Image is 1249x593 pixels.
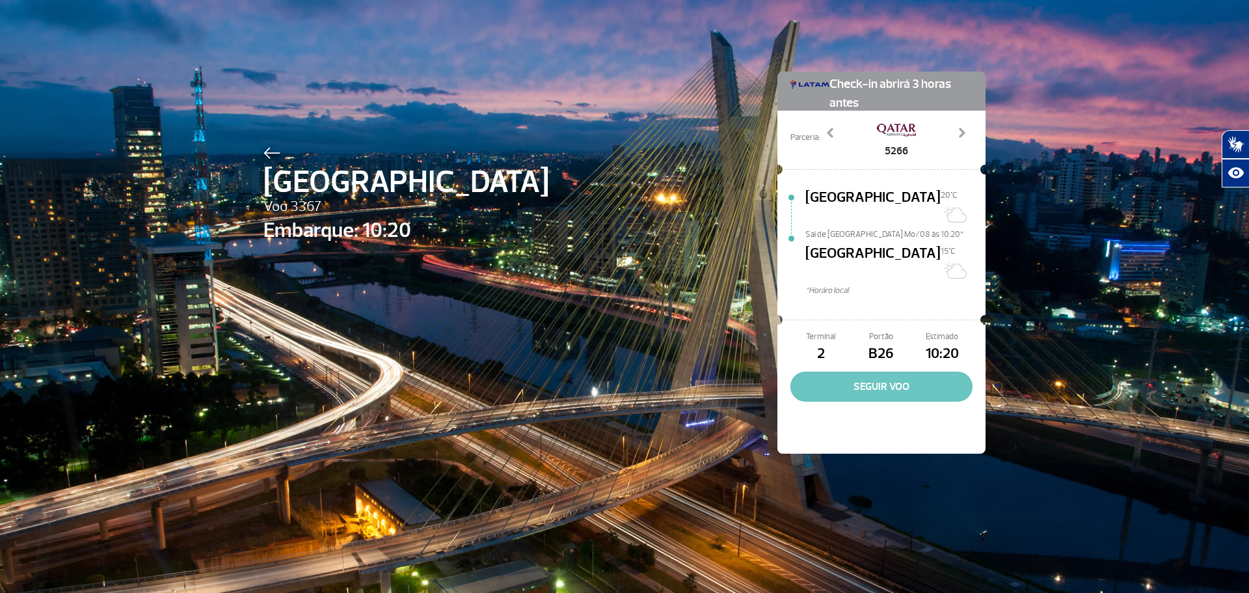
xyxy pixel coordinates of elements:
[851,343,911,365] span: B26
[790,131,820,144] span: Parceria:
[912,331,973,343] span: Estimado
[941,257,967,283] img: Nevoeiro
[941,201,967,227] img: Sol com algumas nuvens
[805,187,941,228] span: [GEOGRAPHIC_DATA]
[263,215,549,246] span: Embarque: 10:20
[912,343,973,365] span: 10:20
[1222,130,1249,159] button: Abrir tradutor de língua de sinais.
[790,372,973,402] button: SEGUIR VOO
[805,243,941,284] span: [GEOGRAPHIC_DATA]
[805,284,986,297] span: *Horáro local
[941,246,956,256] span: 15°C
[1222,130,1249,187] div: Plugin de acessibilidade da Hand Talk.
[790,343,851,365] span: 2
[877,143,916,159] span: 5266
[941,190,958,200] span: 20°C
[790,331,851,343] span: Terminal
[263,159,549,206] span: [GEOGRAPHIC_DATA]
[1222,159,1249,187] button: Abrir recursos assistivos.
[829,72,973,113] span: Check-in abrirá 3 horas antes
[851,331,911,343] span: Portão
[805,228,986,238] span: Sai de [GEOGRAPHIC_DATA] Mo/08 às 10:20*
[263,196,549,218] span: Voo 3367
